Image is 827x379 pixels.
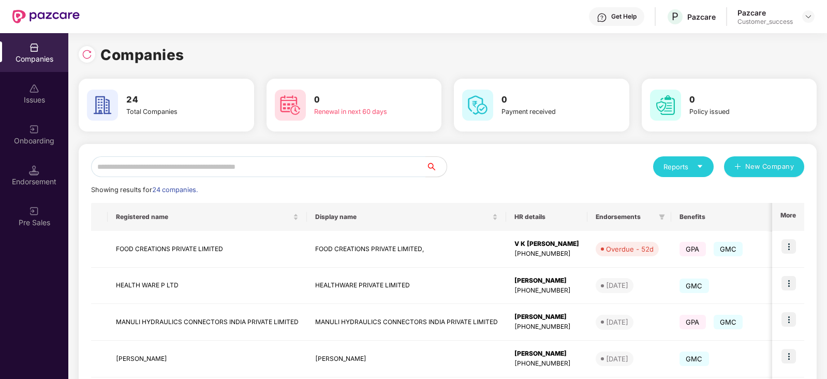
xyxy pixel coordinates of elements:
[606,244,654,254] div: Overdue - 52d
[680,242,706,256] span: GPA
[307,203,506,231] th: Display name
[29,165,39,176] img: svg+xml;base64,PHN2ZyB3aWR0aD0iMTQuNSIgaGVpZ2h0PSIxNC41IiB2aWV3Qm94PSIwIDAgMTYgMTYiIGZpbGw9Im5vbm...
[657,211,667,223] span: filter
[697,163,703,170] span: caret-down
[714,315,743,329] span: GMC
[514,239,579,249] div: V K [PERSON_NAME]
[514,349,579,359] div: [PERSON_NAME]
[734,163,741,171] span: plus
[108,304,307,341] td: MANULI HYDRAULICS CONNECTORS INDIA PRIVATE LIMITED
[514,286,579,296] div: [PHONE_NUMBER]
[29,83,39,94] img: svg+xml;base64,PHN2ZyBpZD0iSXNzdWVzX2Rpc2FibGVkIiB4bWxucz0iaHR0cDovL3d3dy53My5vcmcvMjAwMC9zdmciIH...
[781,239,796,254] img: icon
[714,242,743,256] span: GMC
[307,268,506,304] td: HEALTHWARE PRIVATE LIMITED
[100,43,184,66] h1: Companies
[12,10,80,23] img: New Pazcare Logo
[737,8,793,18] div: Pazcare
[804,12,813,21] img: svg+xml;base64,PHN2ZyBpZD0iRHJvcGRvd24tMzJ4MzIiIHhtbG5zPSJodHRwOi8vd3d3LnczLm9yZy8yMDAwL3N2ZyIgd2...
[781,349,796,363] img: icon
[315,213,490,221] span: Display name
[152,186,198,194] span: 24 companies.
[425,156,447,177] button: search
[514,249,579,259] div: [PHONE_NUMBER]
[108,341,307,377] td: [PERSON_NAME]
[501,93,590,107] h3: 0
[29,42,39,53] img: svg+xml;base64,PHN2ZyBpZD0iQ29tcGFuaWVzIiB4bWxucz0iaHR0cDovL3d3dy53My5vcmcvMjAwMC9zdmciIHdpZHRoPS...
[659,214,665,220] span: filter
[126,93,215,107] h3: 24
[672,10,678,23] span: P
[680,315,706,329] span: GPA
[425,163,447,171] span: search
[108,268,307,304] td: HEALTH WARE P LTD
[82,49,92,60] img: svg+xml;base64,PHN2ZyBpZD0iUmVsb2FkLTMyeDMyIiB4bWxucz0iaHR0cDovL3d3dy53My5vcmcvMjAwMC9zdmciIHdpZH...
[514,276,579,286] div: [PERSON_NAME]
[275,90,306,121] img: svg+xml;base64,PHN2ZyB4bWxucz0iaHR0cDovL3d3dy53My5vcmcvMjAwMC9zdmciIHdpZHRoPSI2MCIgaGVpZ2h0PSI2MC...
[680,352,709,366] span: GMC
[514,312,579,322] div: [PERSON_NAME]
[126,107,215,117] div: Total Companies
[596,213,655,221] span: Endorsements
[689,93,778,107] h3: 0
[307,304,506,341] td: MANULI HYDRAULICS CONNECTORS INDIA PRIVATE LIMITED
[663,162,703,172] div: Reports
[506,203,587,231] th: HR details
[87,90,118,121] img: svg+xml;base64,PHN2ZyB4bWxucz0iaHR0cDovL3d3dy53My5vcmcvMjAwMC9zdmciIHdpZHRoPSI2MCIgaGVpZ2h0PSI2MC...
[737,18,793,26] div: Customer_success
[724,156,804,177] button: plusNew Company
[116,213,291,221] span: Registered name
[514,359,579,369] div: [PHONE_NUMBER]
[611,12,637,21] div: Get Help
[606,317,628,327] div: [DATE]
[307,231,506,268] td: FOOD CREATIONS PRIVATE LIMITED,
[781,276,796,290] img: icon
[687,12,716,22] div: Pazcare
[29,124,39,135] img: svg+xml;base64,PHN2ZyB3aWR0aD0iMjAiIGhlaWdodD0iMjAiIHZpZXdCb3g9IjAgMCAyMCAyMCIgZmlsbD0ibm9uZSIgeG...
[462,90,493,121] img: svg+xml;base64,PHN2ZyB4bWxucz0iaHR0cDovL3d3dy53My5vcmcvMjAwMC9zdmciIHdpZHRoPSI2MCIgaGVpZ2h0PSI2MC...
[606,354,628,364] div: [DATE]
[108,203,307,231] th: Registered name
[689,107,778,117] div: Policy issued
[108,231,307,268] td: FOOD CREATIONS PRIVATE LIMITED
[91,186,198,194] span: Showing results for
[745,162,794,172] span: New Company
[307,341,506,377] td: [PERSON_NAME]
[680,279,709,293] span: GMC
[501,107,590,117] div: Payment received
[29,206,39,216] img: svg+xml;base64,PHN2ZyB3aWR0aD0iMjAiIGhlaWdodD0iMjAiIHZpZXdCb3g9IjAgMCAyMCAyMCIgZmlsbD0ibm9uZSIgeG...
[314,107,403,117] div: Renewal in next 60 days
[514,322,579,332] div: [PHONE_NUMBER]
[772,203,804,231] th: More
[781,312,796,327] img: icon
[650,90,681,121] img: svg+xml;base64,PHN2ZyB4bWxucz0iaHR0cDovL3d3dy53My5vcmcvMjAwMC9zdmciIHdpZHRoPSI2MCIgaGVpZ2h0PSI2MC...
[314,93,403,107] h3: 0
[597,12,607,23] img: svg+xml;base64,PHN2ZyBpZD0iSGVscC0zMngzMiIgeG1sbnM9Imh0dHA6Ly93d3cudzMub3JnLzIwMDAvc3ZnIiB3aWR0aD...
[606,280,628,290] div: [DATE]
